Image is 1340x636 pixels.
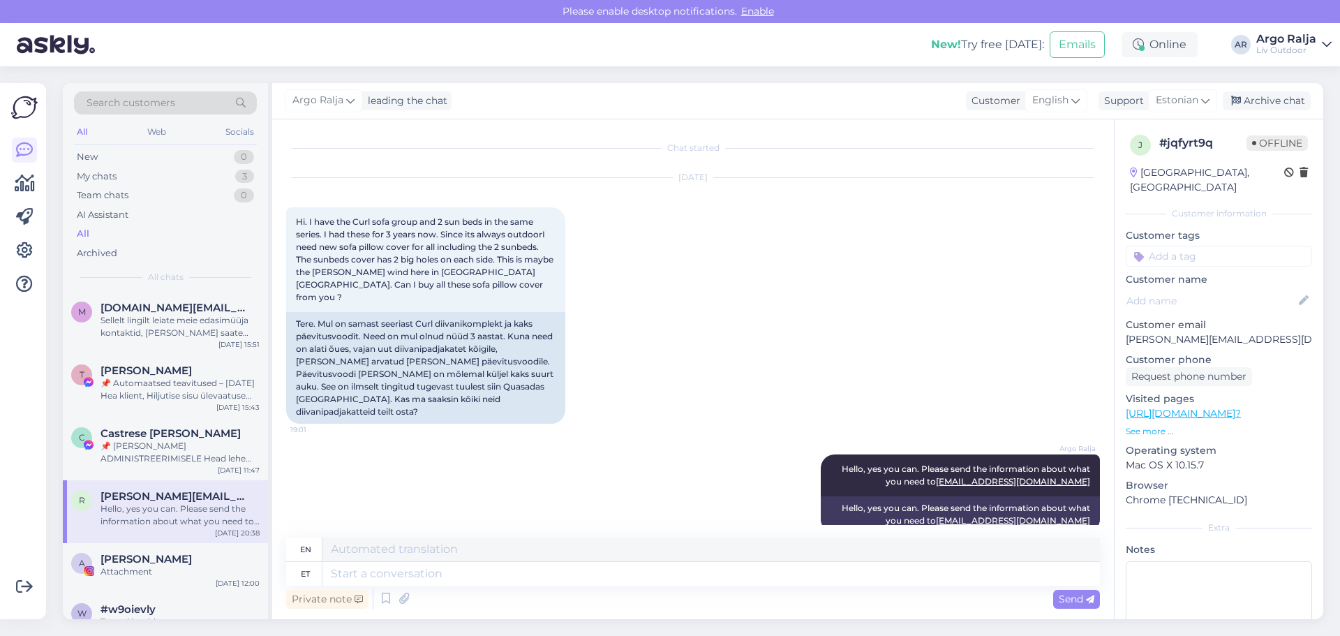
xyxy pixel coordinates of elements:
[100,565,260,578] div: Attachment
[80,369,84,380] span: T
[100,616,260,628] div: Tere, ei hoolda
[77,208,128,222] div: AI Assistant
[842,464,1092,487] span: Hello, yes you can. Please send the information about what you need to
[100,314,260,339] div: Sellelt lingilt leiate meie edasimüüja kontaktid, [PERSON_NAME] saate täpsemalt küsida kohaletoim...
[100,377,260,402] div: 📌 Automaatsed teavitused – [DATE] Hea klient, Hiljutise sisu ülevaatuse käigus märkasime teie leh...
[234,150,254,164] div: 0
[79,558,85,568] span: A
[1231,35,1251,54] div: AR
[286,590,368,609] div: Private note
[74,123,90,141] div: All
[966,94,1020,108] div: Customer
[1126,228,1312,243] p: Customer tags
[1099,94,1144,108] div: Support
[234,188,254,202] div: 0
[1126,392,1312,406] p: Visited pages
[1138,140,1142,150] span: j
[77,150,98,164] div: New
[100,603,156,616] span: #w9oievly
[1126,425,1312,438] p: See more ...
[100,364,192,377] span: Tống Nguyệt
[1256,34,1332,56] a: Argo RaljaLiv Outdoor
[77,188,128,202] div: Team chats
[821,496,1100,533] div: Hello, yes you can. Please send the information about what you need to
[1126,542,1312,557] p: Notes
[1223,91,1311,110] div: Archive chat
[1126,318,1312,332] p: Customer email
[87,96,175,110] span: Search customers
[737,5,778,17] span: Enable
[100,427,241,440] span: Castrese Ippolito
[77,227,89,241] div: All
[1126,246,1312,267] input: Add a tag
[100,490,246,503] span: robert@procom.no
[79,495,85,505] span: r
[100,503,260,528] div: Hello, yes you can. Please send the information about what you need to [EMAIL_ADDRESS][DOMAIN_NAME]
[300,538,311,561] div: en
[78,306,86,317] span: m
[1159,135,1246,151] div: # jqfyrt9q
[1126,293,1296,309] input: Add name
[1032,93,1069,108] span: English
[1126,458,1312,473] p: Mac OS X 10.15.7
[216,578,260,589] div: [DATE] 12:00
[1156,93,1198,108] span: Estonian
[223,123,257,141] div: Socials
[1246,135,1308,151] span: Offline
[1043,443,1096,454] span: Argo Ralja
[1256,45,1316,56] div: Liv Outdoor
[235,170,254,184] div: 3
[1050,31,1105,58] button: Emails
[1126,367,1252,386] div: Request phone number
[1126,353,1312,367] p: Customer phone
[215,528,260,538] div: [DATE] 20:38
[100,440,260,465] div: 📌 [PERSON_NAME] ADMINISTREERIMISELE Head lehe administraatorid Regulaarse ülevaatuse ja hindamise...
[77,608,87,619] span: w
[1126,493,1312,508] p: Chrome [TECHNICAL_ID]
[1126,478,1312,493] p: Browser
[218,339,260,350] div: [DATE] 15:51
[362,94,447,108] div: leading the chat
[290,424,343,435] span: 19:01
[77,170,117,184] div: My chats
[1126,332,1312,347] p: [PERSON_NAME][EMAIL_ADDRESS][DOMAIN_NAME]
[1130,165,1284,195] div: [GEOGRAPHIC_DATA], [GEOGRAPHIC_DATA]
[931,36,1044,53] div: Try free [DATE]:
[1059,593,1094,605] span: Send
[100,302,246,314] span: mindaugas.ac@gmail.com
[1122,32,1198,57] div: Online
[1126,272,1312,287] p: Customer name
[218,465,260,475] div: [DATE] 11:47
[936,476,1090,487] a: [EMAIL_ADDRESS][DOMAIN_NAME]
[286,312,565,424] div: Tere. Mul on samast seeriast Curl diivanikomplekt ja kaks päevitusvoodit. Need on mul olnud nüüd ...
[292,93,343,108] span: Argo Ralja
[286,142,1100,154] div: Chat started
[296,216,556,302] span: Hi. I have the Curl sofa group and 2 sun beds in the same series. I had these for 3 years now. Si...
[1126,522,1312,534] div: Extra
[216,402,260,413] div: [DATE] 15:43
[79,432,85,443] span: C
[286,171,1100,184] div: [DATE]
[936,515,1090,526] a: [EMAIL_ADDRESS][DOMAIN_NAME]
[144,123,169,141] div: Web
[148,271,184,283] span: All chats
[931,38,961,51] b: New!
[301,562,310,586] div: et
[1256,34,1316,45] div: Argo Ralja
[1126,443,1312,458] p: Operating system
[100,553,192,565] span: Altaha Hamid
[11,94,38,121] img: Askly Logo
[1126,207,1312,220] div: Customer information
[77,246,117,260] div: Archived
[1126,407,1241,420] a: [URL][DOMAIN_NAME]?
